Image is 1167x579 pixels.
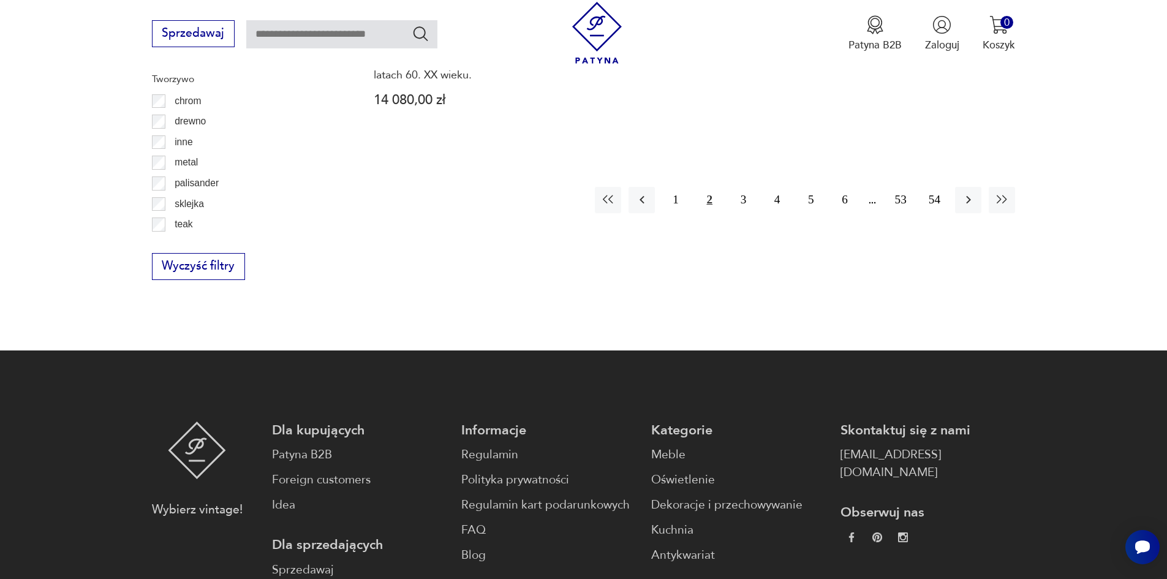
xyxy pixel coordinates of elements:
a: Blog [461,547,636,564]
a: Kuchnia [651,521,826,539]
button: 5 [798,187,824,213]
div: 0 [1000,16,1013,29]
p: Patyna B2B [848,38,902,52]
p: drewno [175,113,206,129]
p: chrom [175,93,201,109]
button: 54 [921,187,948,213]
a: Dekoracje i przechowywanie [651,496,826,514]
p: teak [175,216,192,232]
p: Dla sprzedających [272,536,447,554]
a: Idea [272,496,447,514]
a: Ikona medaluPatyna B2B [848,15,902,52]
button: Patyna B2B [848,15,902,52]
iframe: Smartsupp widget button [1125,530,1160,564]
a: Regulamin [461,446,636,464]
a: Sprzedawaj [152,29,235,39]
p: Dla kupujących [272,422,447,439]
img: Patyna - sklep z meblami i dekoracjami vintage [566,2,628,64]
a: Regulamin kart podarunkowych [461,496,636,514]
button: Sprzedawaj [152,20,235,47]
p: Zaloguj [925,38,959,52]
button: 53 [888,187,914,213]
img: Ikona koszyka [989,15,1008,34]
p: Koszyk [983,38,1015,52]
button: 4 [764,187,790,213]
button: Zaloguj [925,15,959,52]
p: Informacje [461,422,636,439]
p: tworzywo sztuczne [175,237,255,253]
a: [EMAIL_ADDRESS][DOMAIN_NAME] [840,446,1015,482]
p: Wybierz vintage! [152,501,243,519]
p: 14 080,00 zł [374,94,512,107]
button: 3 [730,187,757,213]
a: Oświetlenie [651,471,826,489]
a: Antykwariat [651,547,826,564]
button: 0Koszyk [983,15,1015,52]
a: Foreign customers [272,471,447,489]
img: Patyna - sklep z meblami i dekoracjami vintage [168,422,226,479]
a: Patyna B2B [272,446,447,464]
button: 6 [831,187,858,213]
p: inne [175,134,192,150]
p: sklejka [175,196,204,212]
button: Wyczyść filtry [152,253,245,280]
p: Obserwuj nas [840,504,1015,521]
p: Kategorie [651,422,826,439]
button: 2 [697,187,723,213]
p: metal [175,154,198,170]
button: 1 [662,187,689,213]
a: Polityka prywatności [461,471,636,489]
img: Ikona medalu [866,15,885,34]
img: Ikonka użytkownika [932,15,951,34]
a: FAQ [461,521,636,539]
p: Skontaktuj się z nami [840,422,1015,439]
p: palisander [175,175,219,191]
a: Sprzedawaj [272,561,447,579]
img: c2fd9cf7f39615d9d6839a72ae8e59e5.webp [898,532,908,542]
a: Meble [651,446,826,464]
p: Tworzywo [152,71,332,87]
img: da9060093f698e4c3cedc1453eec5031.webp [847,532,856,542]
button: Szukaj [412,25,429,42]
img: 37d27d81a828e637adc9f9cb2e3d3a8a.webp [872,532,882,542]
